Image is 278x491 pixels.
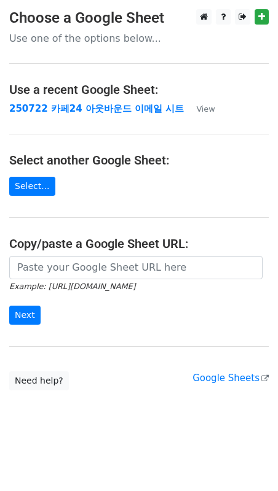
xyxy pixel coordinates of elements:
small: View [196,104,215,114]
h4: Select another Google Sheet: [9,153,269,168]
input: Next [9,306,41,325]
a: View [184,103,215,114]
h4: Copy/paste a Google Sheet URL: [9,236,269,251]
input: Paste your Google Sheet URL here [9,256,263,279]
a: Select... [9,177,55,196]
a: Google Sheets [193,373,269,384]
a: Need help? [9,371,69,390]
p: Use one of the options below... [9,32,269,45]
small: Example: [URL][DOMAIN_NAME] [9,282,135,291]
iframe: Chat Widget [216,432,278,491]
a: 250722 카페24 아웃바운드 이메일 시트 [9,103,184,114]
h3: Choose a Google Sheet [9,9,269,27]
h4: Use a recent Google Sheet: [9,82,269,97]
